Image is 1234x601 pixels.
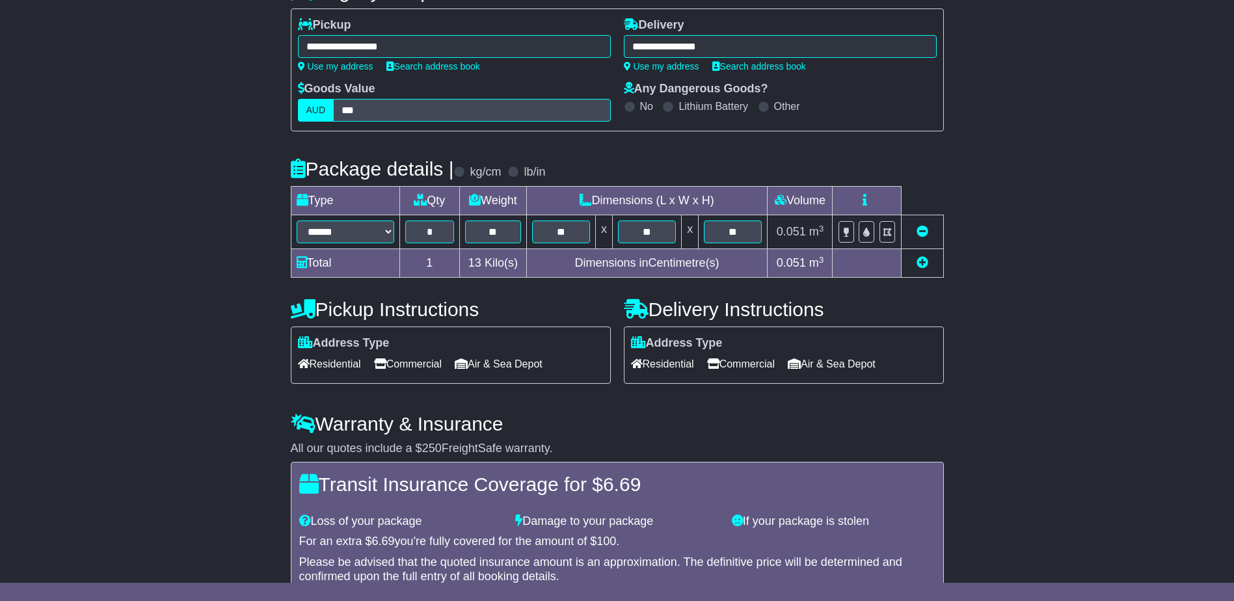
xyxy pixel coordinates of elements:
a: Search address book [712,61,806,72]
span: Air & Sea Depot [455,354,543,374]
span: Residential [631,354,694,374]
label: Delivery [624,18,684,33]
label: Address Type [298,336,390,351]
span: m [809,225,824,238]
td: Weight [460,187,527,215]
label: Other [774,100,800,113]
span: 0.051 [777,225,806,238]
div: Damage to your package [509,514,725,529]
td: Volume [768,187,833,215]
span: 250 [422,442,442,455]
td: Qty [399,187,460,215]
h4: Pickup Instructions [291,299,611,320]
div: Please be advised that the quoted insurance amount is an approximation. The definitive price will... [299,555,935,583]
a: Search address book [386,61,480,72]
td: Total [291,249,399,278]
td: Type [291,187,399,215]
span: 13 [468,256,481,269]
label: Goods Value [298,82,375,96]
td: Dimensions (L x W x H) [526,187,768,215]
a: Add new item [917,256,928,269]
div: If your package is stolen [725,514,942,529]
label: No [640,100,653,113]
span: 6.69 [372,535,395,548]
span: m [809,256,824,269]
a: Use my address [624,61,699,72]
span: 100 [597,535,616,548]
h4: Package details | [291,158,454,180]
td: 1 [399,249,460,278]
label: lb/in [524,165,545,180]
label: kg/cm [470,165,501,180]
div: For an extra $ you're fully covered for the amount of $ . [299,535,935,549]
div: Loss of your package [293,514,509,529]
span: 6.69 [603,474,641,495]
span: Commercial [374,354,442,374]
label: Lithium Battery [678,100,748,113]
label: AUD [298,99,334,122]
td: Kilo(s) [460,249,527,278]
a: Remove this item [917,225,928,238]
label: Pickup [298,18,351,33]
h4: Warranty & Insurance [291,413,944,434]
sup: 3 [819,224,824,234]
sup: 3 [819,255,824,265]
span: Commercial [707,354,775,374]
span: 0.051 [777,256,806,269]
h4: Transit Insurance Coverage for $ [299,474,935,495]
h4: Delivery Instructions [624,299,944,320]
a: Use my address [298,61,373,72]
span: Air & Sea Depot [788,354,876,374]
div: All our quotes include a $ FreightSafe warranty. [291,442,944,456]
td: x [682,215,699,249]
label: Address Type [631,336,723,351]
label: Any Dangerous Goods? [624,82,768,96]
td: Dimensions in Centimetre(s) [526,249,768,278]
span: Residential [298,354,361,374]
td: x [595,215,612,249]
